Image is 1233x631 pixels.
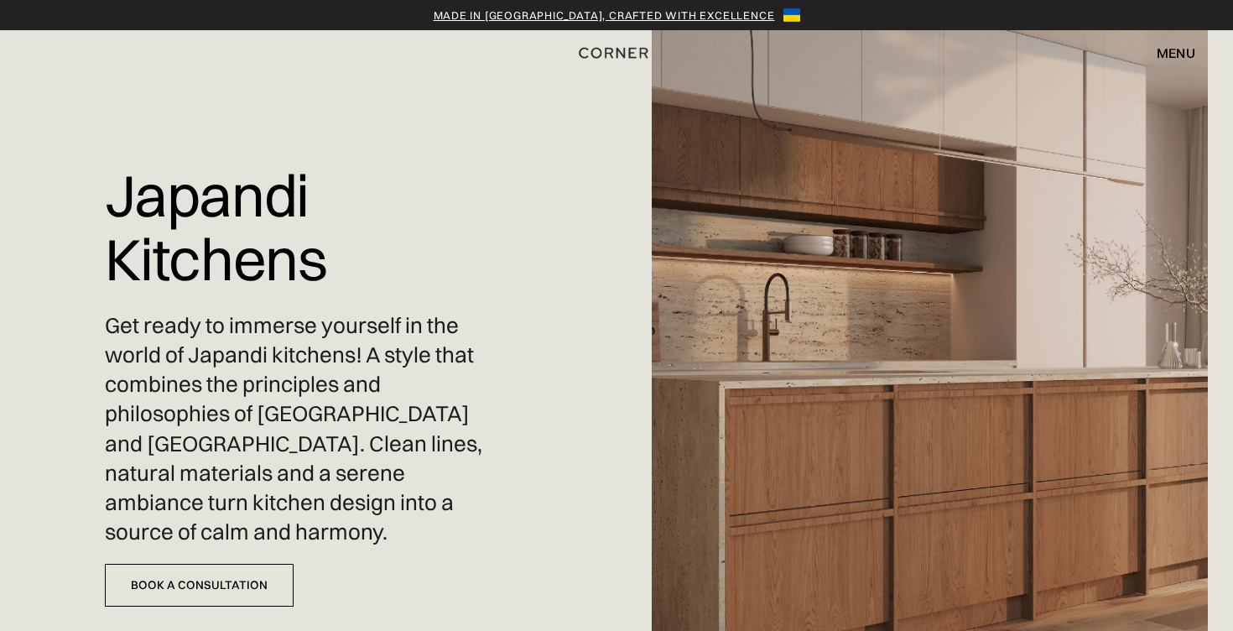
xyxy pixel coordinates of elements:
[434,7,775,23] a: Made in [GEOGRAPHIC_DATA], crafted with excellence
[1157,46,1195,60] div: menu
[1140,39,1195,67] div: menu
[105,151,502,303] h1: Japandi Kitchens
[570,42,664,64] a: home
[105,311,502,547] p: Get ready to immerse yourself in the world of Japandi kitchens! A style that combines the princip...
[105,564,294,607] a: Book a Consultation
